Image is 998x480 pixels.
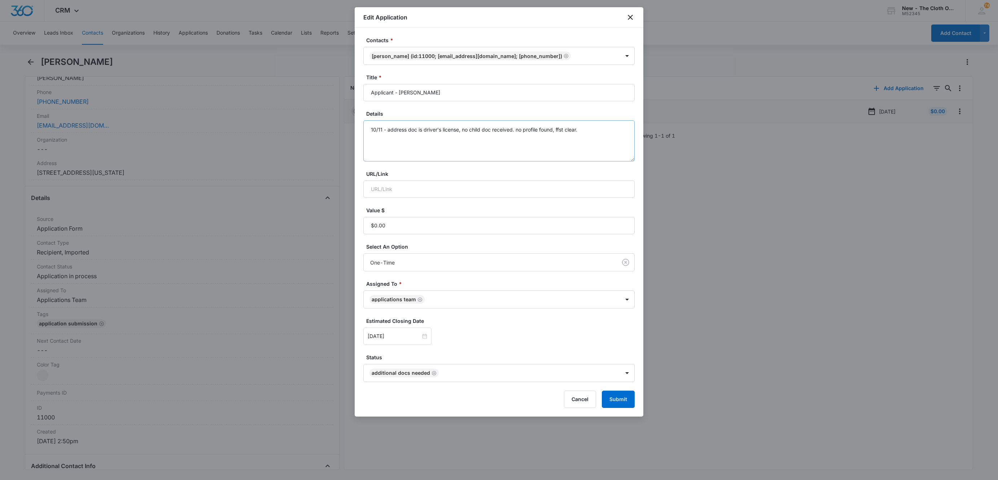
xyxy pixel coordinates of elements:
[626,13,635,22] button: close
[363,84,635,101] input: Title
[372,297,416,302] div: Applications Team
[564,391,596,408] button: Cancel
[416,297,423,302] div: Remove Applications Team
[363,120,635,161] textarea: 10/11 - address doc is driver's license, no child doc received. no profile found, ffst clear.
[430,370,437,375] div: Remove Additional Docs Needed
[363,217,635,234] input: Value $
[363,181,635,198] input: URL/Link
[366,206,638,214] label: Value $
[366,243,638,250] label: Select An Option
[363,13,407,22] h1: Edit Application
[366,74,638,81] label: Title
[602,391,635,408] button: Submit
[368,332,421,340] input: Oct 19, 2025
[366,36,638,44] label: Contacts
[620,257,631,268] button: Clear
[372,370,430,375] div: Additional Docs Needed
[366,170,638,178] label: URL/Link
[366,317,638,325] label: Estimated Closing Date
[366,280,638,288] label: Assigned To
[366,110,638,117] label: Details
[372,53,562,59] div: [PERSON_NAME] (ID:11000; [EMAIL_ADDRESS][DOMAIN_NAME]; [PHONE_NUMBER])
[366,354,638,361] label: Status
[562,53,569,58] div: Remove Breana Cook (ID:11000; breecook0504@gmail.com; (813) 331-9333)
